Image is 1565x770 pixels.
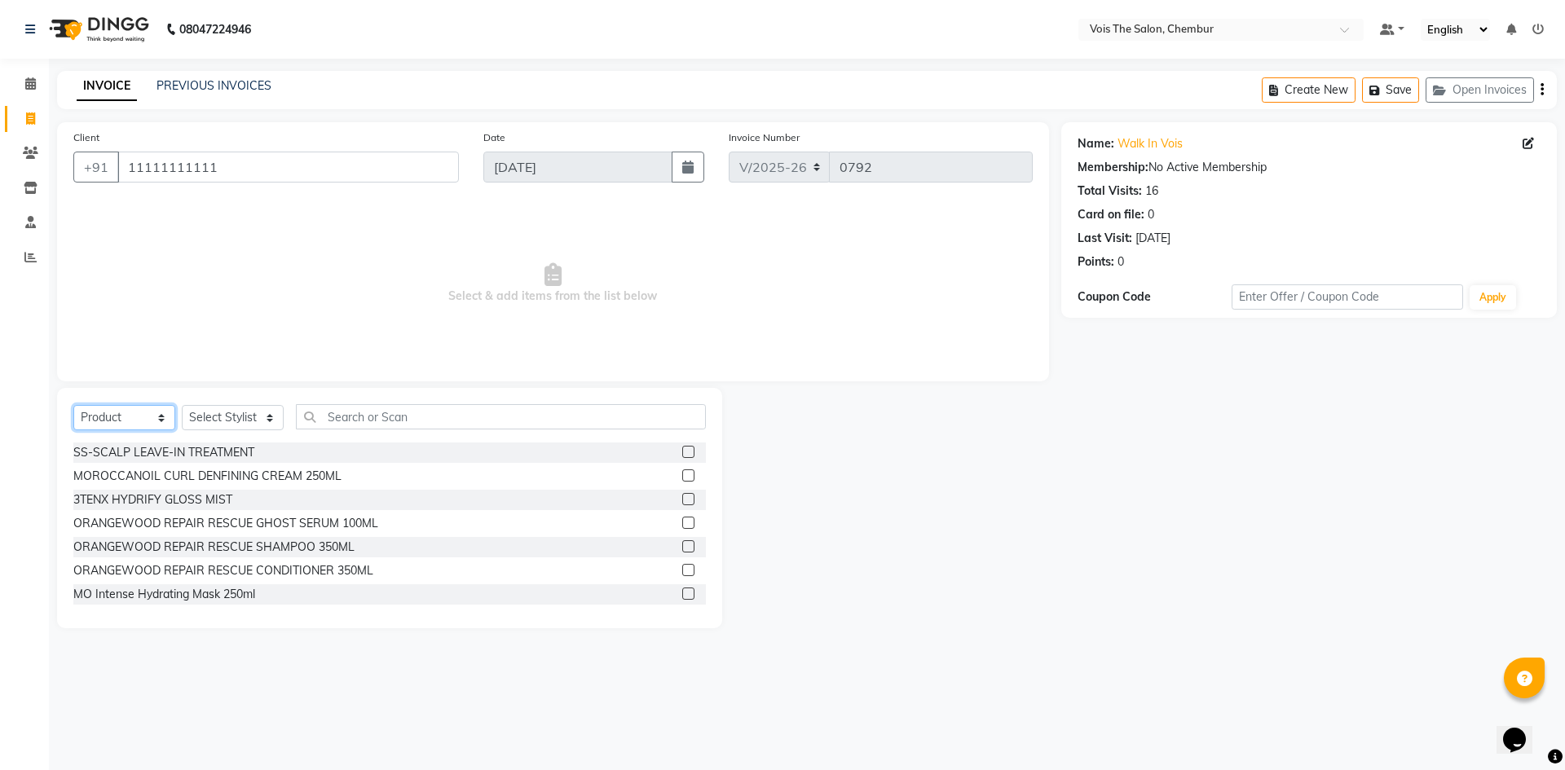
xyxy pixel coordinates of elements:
div: Points: [1078,253,1114,271]
div: 0 [1148,206,1154,223]
a: INVOICE [77,72,137,101]
button: +91 [73,152,119,183]
a: PREVIOUS INVOICES [156,78,271,93]
iframe: chat widget [1497,705,1549,754]
div: MOROCCANOIL CURL DENFINING CREAM 250ML [73,468,342,485]
button: Create New [1262,77,1356,103]
div: Coupon Code [1078,288,1232,306]
div: 16 [1145,183,1158,200]
b: 08047224946 [179,7,251,52]
div: ORANGEWOOD REPAIR RESCUE SHAMPOO 350ML [73,539,355,556]
div: [DATE] [1135,230,1170,247]
div: ORANGEWOOD REPAIR RESCUE CONDITIONER 350ML [73,562,373,579]
input: Enter Offer / Coupon Code [1232,284,1463,310]
label: Invoice Number [729,130,800,145]
div: 3TENX HYDRIFY GLOSS MIST [73,491,232,508]
div: ORANGEWOOD REPAIR RESCUE GHOST SERUM 100ML [73,515,378,532]
div: MO Intense Hydrating Mask 250ml [73,586,255,603]
div: Total Visits: [1078,183,1142,200]
div: No Active Membership [1078,159,1541,176]
label: Date [483,130,505,145]
button: Apply [1470,285,1516,310]
input: Search or Scan [296,404,706,429]
a: Walk In Vois [1118,135,1183,152]
div: Last Visit: [1078,230,1132,247]
div: Name: [1078,135,1114,152]
div: 0 [1118,253,1124,271]
span: Select & add items from the list below [73,202,1033,365]
label: Client [73,130,99,145]
input: Search by Name/Mobile/Email/Code [117,152,459,183]
div: Membership: [1078,159,1148,176]
img: logo [42,7,153,52]
div: Card on file: [1078,206,1144,223]
div: SS-SCALP LEAVE-IN TREATMENT [73,444,254,461]
button: Open Invoices [1426,77,1534,103]
button: Save [1362,77,1419,103]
